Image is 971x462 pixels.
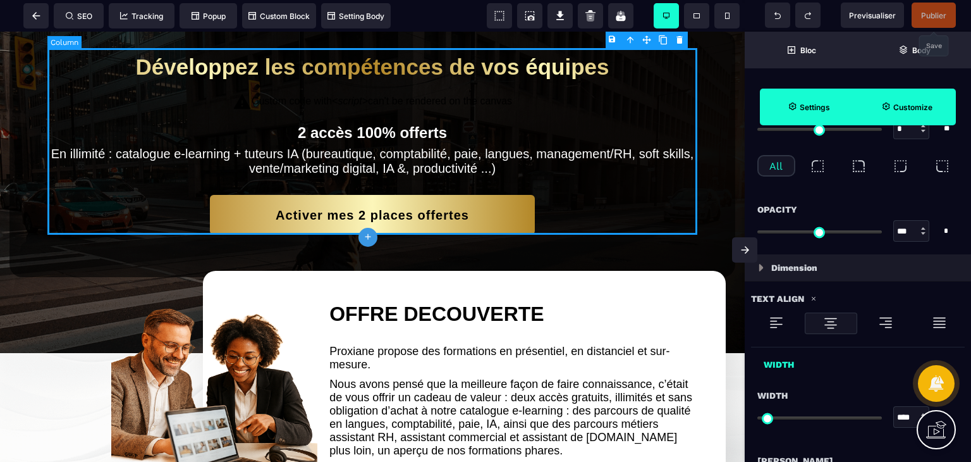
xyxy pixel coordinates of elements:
span: Screenshot [517,3,542,28]
img: loading [932,315,947,330]
h1: Développez les compétences de vos équipes [47,16,697,54]
span: Tracking [120,11,163,21]
div: Width [751,351,965,372]
strong: Bloc [800,46,816,55]
text: Nous avons pensé que la meilleure façon de faire connaissance, c’était de vous offrir un cadeau d... [329,343,700,429]
span: Custom Block [248,11,310,21]
img: loading [810,296,817,302]
span: Preview [841,3,904,28]
strong: Settings [800,103,830,112]
p: Dimension [771,260,817,275]
img: bottom-left-radius.301b1bf6.svg [934,158,950,174]
span: Settings [760,89,858,125]
span: Open Layer Manager [858,32,971,68]
span: Opacity [757,202,797,217]
span: SEO [66,11,92,21]
span: Setting Body [327,11,384,21]
p: Text Align [751,291,804,306]
img: loading [878,315,893,330]
span: Open Style Manager [858,89,956,125]
img: bottom-right-radius.9d9d0345.svg [893,158,908,174]
img: loading [769,315,784,330]
span: Popup [192,11,226,21]
span: Open Blocks [745,32,858,68]
h2: OFFRE DECOUVERTE [329,265,700,301]
img: loading [759,264,764,272]
strong: Customize [893,103,932,112]
button: Activer mes 2 places offertes [210,163,535,203]
strong: Body [912,46,931,55]
img: b19eb17435fec69ebfd9640db64efc4c_fond_transparent.png [111,265,318,449]
img: top-right-radius.9e58d49b.svg [851,158,867,174]
img: top-left-radius.822a4e29.svg [810,158,826,174]
h2: 2 accès 100% offerts [47,86,697,110]
span: Publier [921,11,946,20]
img: loading [823,316,838,331]
span: Previsualiser [849,11,896,20]
span: Width [757,388,788,403]
text: En illimité : catalogue e-learning + tuteurs IA (bureautique, comptabilité, paie, langues, manage... [47,115,697,144]
span: View components [487,3,512,28]
text: Proxiane propose des formations en présentiel, en distanciel et sur-mesure. [329,310,700,343]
